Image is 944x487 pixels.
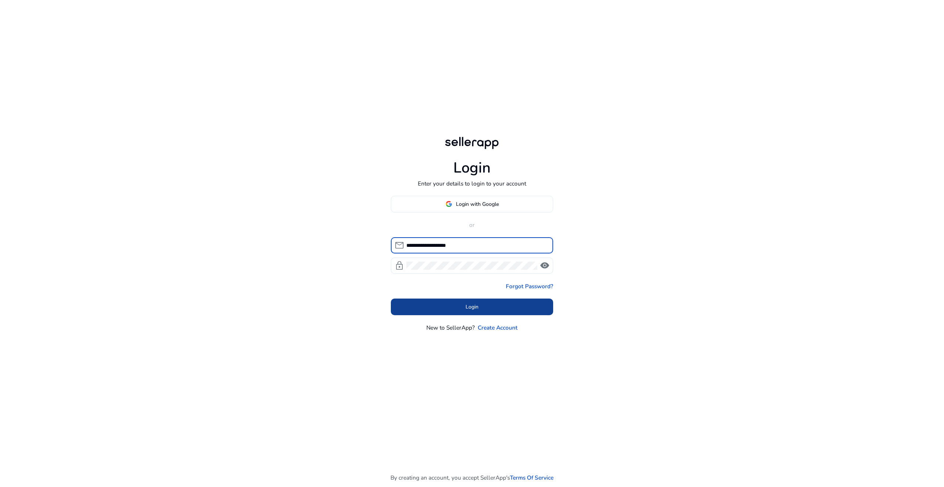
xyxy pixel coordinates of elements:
[426,323,475,332] p: New to SellerApp?
[540,261,549,270] span: visibility
[506,282,553,290] a: Forgot Password?
[391,221,554,229] p: or
[395,241,404,250] span: mail
[466,303,478,311] span: Login
[456,200,499,208] span: Login with Google
[391,196,554,212] button: Login with Google
[453,159,491,177] h1: Login
[418,179,526,188] p: Enter your details to login to your account
[395,261,404,270] span: lock
[478,323,518,332] a: Create Account
[446,201,452,207] img: google-logo.svg
[391,299,554,315] button: Login
[510,473,554,482] a: Terms Of Service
